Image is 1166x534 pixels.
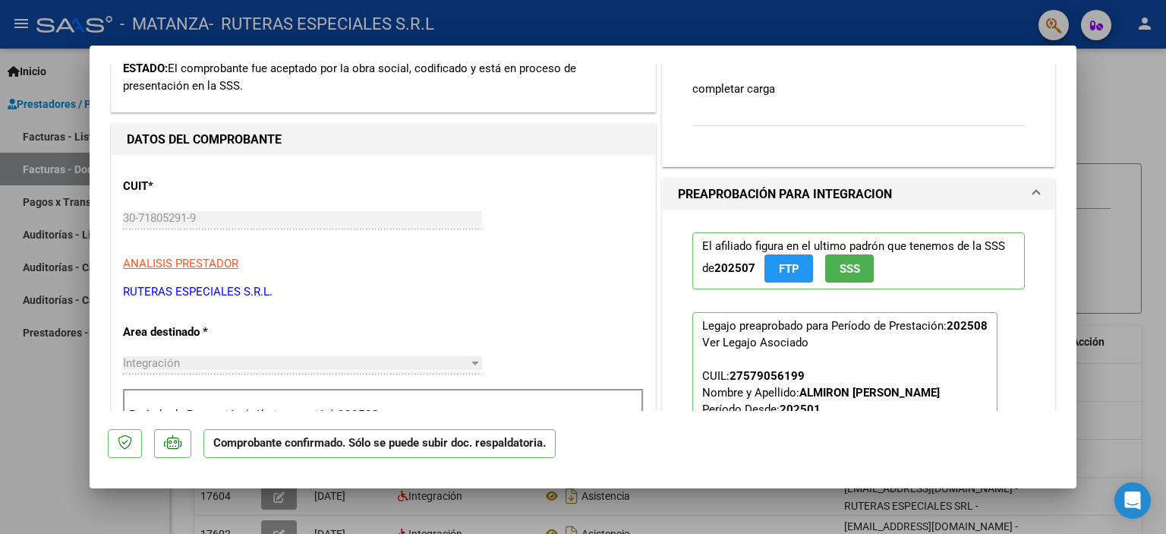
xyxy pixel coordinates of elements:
[730,368,805,384] div: 27579056199
[123,62,168,75] span: ESTADO:
[127,132,282,147] strong: DATOS DEL COMPROBANTE
[123,257,238,270] span: ANALISIS PRESTADOR
[123,283,644,301] p: RUTERAS ESPECIALES S.R.L.
[825,254,874,283] button: SSS
[203,429,556,459] p: Comprobante confirmado. Sólo se puede subir doc. respaldatoria.
[123,178,279,195] p: CUIT
[123,324,279,341] p: Area destinado *
[123,62,576,93] span: El comprobante fue aceptado por la obra social, codificado y está en proceso de presentación en l...
[123,356,180,370] span: Integración
[338,408,379,422] strong: 202508
[663,210,1054,493] div: PREAPROBACIÓN PARA INTEGRACION
[663,26,1054,166] div: COMENTARIOS
[764,254,813,283] button: FTP
[1114,482,1151,519] div: Open Intercom Messenger
[779,262,799,276] span: FTP
[714,261,755,275] strong: 202507
[692,312,997,458] p: Legajo preaprobado para Período de Prestación:
[702,334,808,351] div: Ver Legajo Asociado
[947,319,988,333] strong: 202508
[702,369,940,450] span: CUIL: Nombre y Apellido: Período Desde: Período Hasta: Admite Dependencia:
[840,262,860,276] span: SSS
[678,185,892,204] h1: PREAPROBACIÓN PARA INTEGRACION
[663,179,1054,210] mat-expansion-panel-header: PREAPROBACIÓN PARA INTEGRACION
[129,406,638,424] p: Período de Prestación (sólo integración):
[692,232,1025,289] p: El afiliado figura en el ultimo padrón que tenemos de la SSS de
[799,386,940,400] strong: ALMIRON [PERSON_NAME]
[692,81,1025,97] p: completar carga
[780,403,821,416] strong: 202501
